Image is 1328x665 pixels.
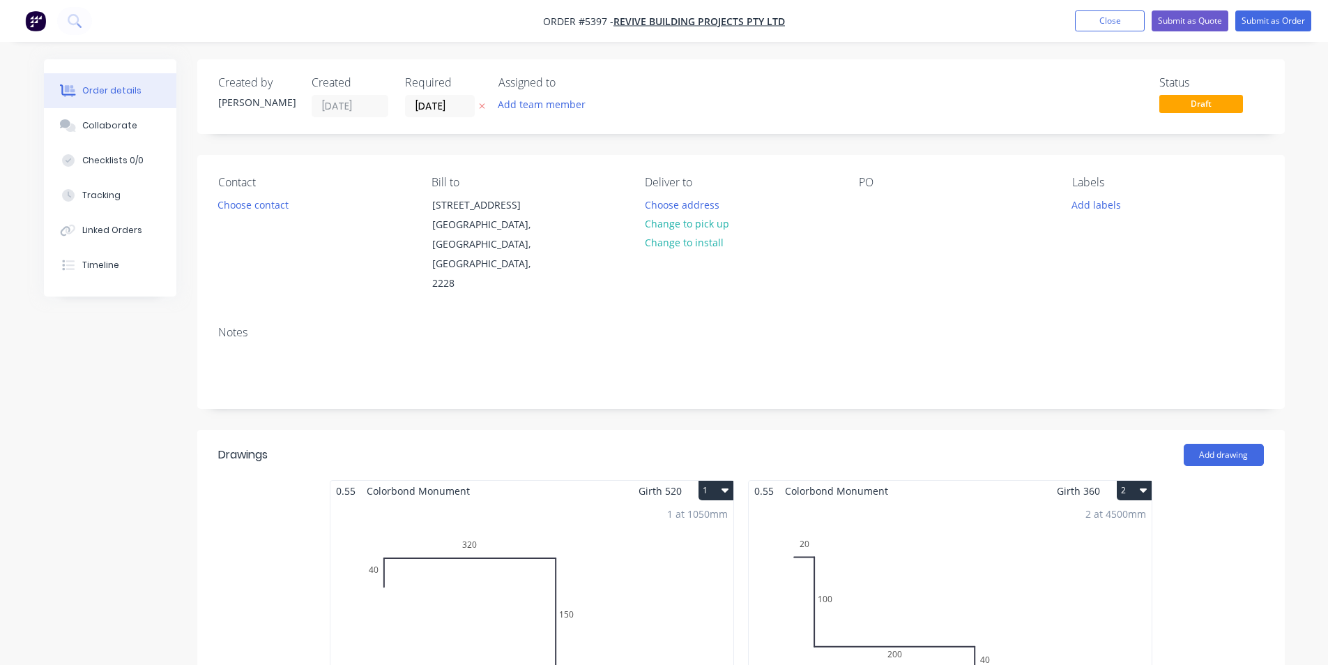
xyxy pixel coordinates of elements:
button: Order details [44,73,176,108]
button: Tracking [44,178,176,213]
div: [STREET_ADDRESS] [432,195,548,215]
button: 2 [1117,481,1152,500]
button: Add labels [1064,195,1129,214]
div: Status [1159,76,1264,89]
span: Girth 520 [639,481,682,501]
div: Linked Orders [82,224,142,237]
div: Assigned to [498,76,638,89]
span: 0.55 [749,481,779,501]
div: 1 at 1050mm [667,507,728,521]
div: Deliver to [645,176,836,189]
div: PO [859,176,1050,189]
div: Notes [218,326,1264,339]
button: Submit as Order [1235,10,1311,31]
img: Factory [25,10,46,31]
span: Colorbond Monument [361,481,475,501]
button: 1 [699,481,733,500]
div: Timeline [82,259,119,271]
button: Choose contact [210,195,296,214]
div: [GEOGRAPHIC_DATA], [GEOGRAPHIC_DATA], [GEOGRAPHIC_DATA], 2228 [432,215,548,293]
span: Draft [1159,95,1243,112]
button: Timeline [44,248,176,283]
div: Created by [218,76,295,89]
button: Choose address [637,195,726,214]
button: Change to pick up [637,214,736,233]
div: Labels [1072,176,1263,189]
button: Change to install [637,233,731,252]
button: Checklists 0/0 [44,143,176,178]
span: Girth 360 [1057,481,1100,501]
div: Bill to [432,176,623,189]
div: Collaborate [82,119,137,132]
div: Drawings [218,447,268,463]
div: Required [405,76,482,89]
button: Add team member [498,95,593,114]
span: 0.55 [330,481,361,501]
div: Contact [218,176,409,189]
button: Submit as Quote [1152,10,1228,31]
a: Revive Building Projects Pty Ltd [613,15,785,28]
div: 2 at 4500mm [1085,507,1146,521]
div: [STREET_ADDRESS][GEOGRAPHIC_DATA], [GEOGRAPHIC_DATA], [GEOGRAPHIC_DATA], 2228 [420,195,560,294]
button: Add drawing [1184,444,1264,466]
button: Close [1075,10,1145,31]
button: Linked Orders [44,213,176,248]
div: Order details [82,84,142,97]
div: Tracking [82,189,121,202]
button: Add team member [490,95,593,114]
div: Created [312,76,388,89]
span: Colorbond Monument [779,481,894,501]
div: Checklists 0/0 [82,154,144,167]
div: [PERSON_NAME] [218,95,295,110]
span: Order #5397 - [543,15,613,28]
button: Collaborate [44,108,176,143]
